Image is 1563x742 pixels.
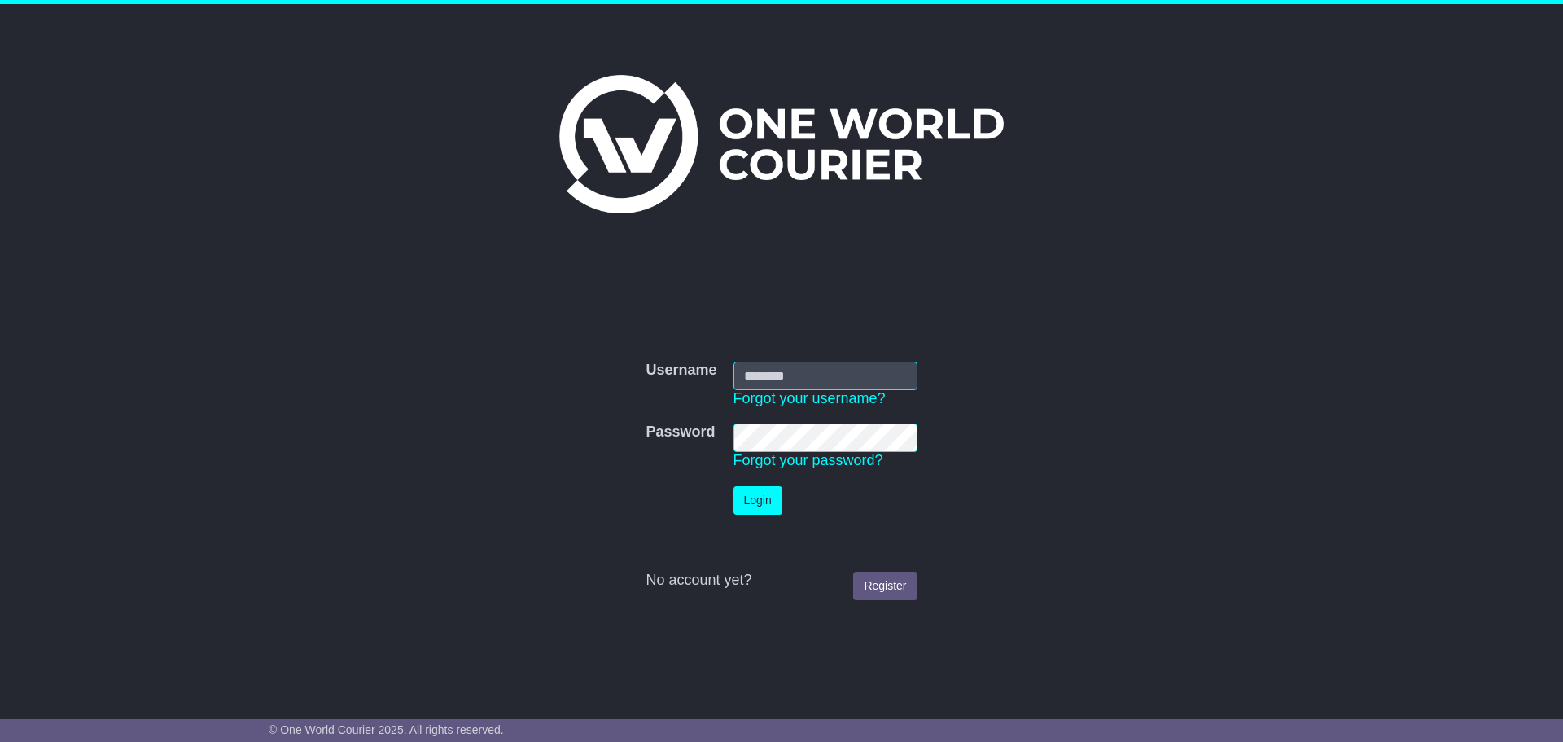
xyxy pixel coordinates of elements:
img: One World [559,75,1004,213]
a: Forgot your password? [733,452,883,468]
a: Register [853,572,917,600]
label: Password [646,424,715,441]
span: © One World Courier 2025. All rights reserved. [269,723,504,736]
button: Login [733,486,782,515]
label: Username [646,362,716,380]
a: Forgot your username? [733,390,886,406]
div: No account yet? [646,572,917,590]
